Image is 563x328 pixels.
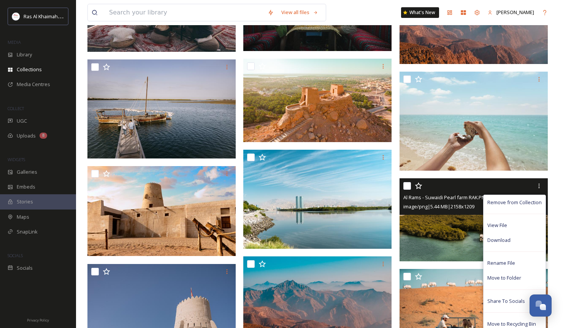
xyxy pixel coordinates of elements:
span: UGC [17,117,27,125]
span: Move to Recycling Bin [487,320,536,328]
span: Share To Socials [487,298,525,305]
img: Al Rams - Suwaidi Pearl farm RAK.PNG [400,178,548,261]
span: Library [17,51,32,58]
span: MEDIA [8,39,21,45]
a: [PERSON_NAME] [484,5,538,20]
img: Dhayah fort RAK.jpg [243,59,392,142]
a: What's New [401,7,439,18]
span: Uploads [17,132,36,139]
span: Remove from Collection [487,199,542,206]
img: RAKWALLPAPER-7.jpg [243,150,392,249]
span: Rename File [487,259,515,267]
span: Al Rams - Suwaidi Pearl farm RAK.PNG [403,194,489,201]
a: View all files [278,5,322,20]
button: Open Chat [530,294,552,317]
span: Download [487,237,511,244]
input: Search your library [105,4,264,21]
span: Move to Folder [487,274,521,282]
span: image/png | 5.44 MB | 2158 x 1209 [403,203,474,210]
span: Privacy Policy [27,318,49,323]
span: COLLECT [8,106,24,111]
span: Stories [17,198,33,205]
img: Logo_RAKTDA_RGB-01.png [12,13,20,20]
span: Galleries [17,168,37,176]
span: Media Centres [17,81,50,88]
span: View File [487,222,507,229]
span: Socials [17,264,33,272]
a: Privacy Policy [27,315,49,324]
span: SOCIALS [8,253,23,258]
img: Jazeera Al Hamra in Ras Al Khaimah.jpg [87,166,236,256]
span: Embeds [17,183,35,190]
img: Traditional pearl diving boat RAK.jpg [87,59,236,158]
span: WIDGETS [8,157,25,162]
span: Maps [17,213,29,221]
span: SnapLink [17,228,38,235]
span: Collections [17,66,42,73]
span: [PERSON_NAME] [496,9,534,16]
div: 8 [40,133,47,139]
span: Ras Al Khaimah Tourism Development Authority [24,13,131,20]
img: Suwaidi Pearl Farm - Pearls.jpg [400,72,548,171]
